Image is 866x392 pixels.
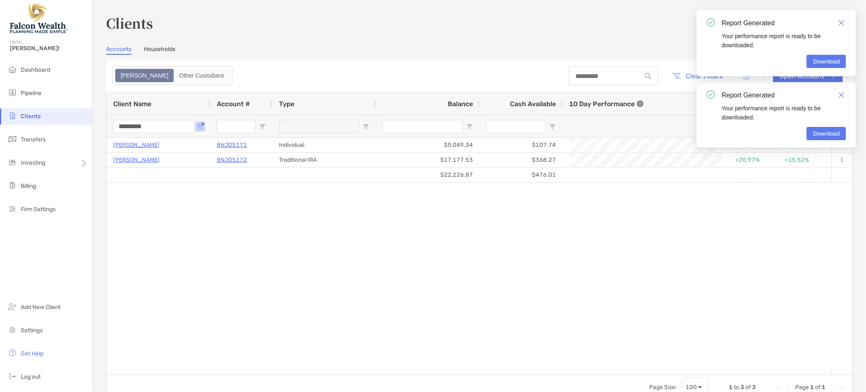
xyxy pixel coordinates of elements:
[480,153,563,167] div: $368.27
[21,350,44,357] span: Get Help
[837,18,846,27] a: Close
[376,168,480,182] div: $22,226.87
[21,136,46,143] span: Transfers
[740,384,744,391] span: 3
[113,100,151,108] span: Client Name
[279,100,294,108] span: Type
[569,93,643,115] div: 10 Day Performance
[21,327,43,334] span: Settings
[807,55,846,68] a: Download
[785,153,821,167] div: +15.52%
[666,67,729,85] button: Clear Filters
[383,120,463,133] input: Balance Filter Input
[7,88,17,97] img: pipeline icon
[786,384,792,391] div: Previous Page
[21,113,41,120] span: Clients
[7,204,17,214] img: firm-settings icon
[197,123,204,130] button: Open Filter Menu
[7,111,17,121] img: clients icon
[217,100,250,108] span: Account #
[649,384,677,391] div: Page Size:
[7,157,17,167] img: investing icon
[510,100,556,108] span: Cash Available
[729,384,733,391] span: 1
[735,153,771,167] div: +20.97%
[21,206,56,213] span: Firm Settings
[722,90,846,100] div: Report Generated
[645,73,651,79] img: input icon
[829,384,836,391] div: Next Page
[217,140,247,150] a: 8NJ05171
[113,120,194,133] input: Client Name Filter Input
[7,371,17,381] img: logout icon
[376,138,480,152] div: $5,049.34
[21,90,41,97] span: Pipeline
[21,66,50,73] span: Dashboard
[10,45,87,52] span: [PERSON_NAME]!
[486,120,546,133] input: Cash Available Filter Input
[7,325,17,335] img: settings icon
[21,159,45,166] span: Investing
[839,384,846,391] div: Last Page
[466,123,473,130] button: Open Filter Menu
[7,64,17,74] img: dashboard icon
[837,90,846,100] a: Close
[807,127,846,140] a: Download
[686,384,697,391] div: 100
[776,384,782,391] div: First Page
[113,140,160,150] a: [PERSON_NAME]
[752,384,756,391] span: 3
[480,138,563,152] div: $107.74
[734,384,739,391] span: to
[106,13,853,32] h3: Clients
[707,18,715,27] img: icon notification
[815,384,821,391] span: of
[810,384,814,391] span: 1
[272,153,376,167] div: Traditional IRA
[822,384,826,391] span: 1
[175,70,229,81] div: Other Custodians
[7,180,17,190] img: billing icon
[217,120,256,133] input: Account # Filter Input
[722,32,846,50] div: Your performance report is ready to be downloaded.
[7,302,17,312] img: add_new_client icon
[745,384,751,391] span: of
[549,123,556,130] button: Open Filter Menu
[106,46,131,55] a: Accounts
[21,373,41,380] span: Log out
[113,155,160,165] a: [PERSON_NAME]
[7,348,17,358] img: get-help icon
[722,104,846,122] div: Your performance report is ready to be downloaded.
[839,20,844,26] img: icon close
[144,46,175,55] a: Households
[259,123,266,130] button: Open Filter Menu
[839,92,844,98] img: icon close
[376,153,480,167] div: $17,177.53
[21,183,36,190] span: Billing
[116,70,173,81] div: Zoe
[796,384,809,391] span: Page
[722,18,846,28] div: Report Generated
[217,155,247,165] a: 8NJ05172
[363,123,369,130] button: Open Filter Menu
[7,134,17,144] img: transfers icon
[21,304,61,311] span: Add New Client
[112,66,233,85] div: segmented control
[272,138,376,152] div: Individual
[480,168,563,182] div: $476.01
[707,90,715,99] img: icon notification
[448,100,473,108] span: Balance
[10,3,68,33] img: Falcon Wealth Planning Logo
